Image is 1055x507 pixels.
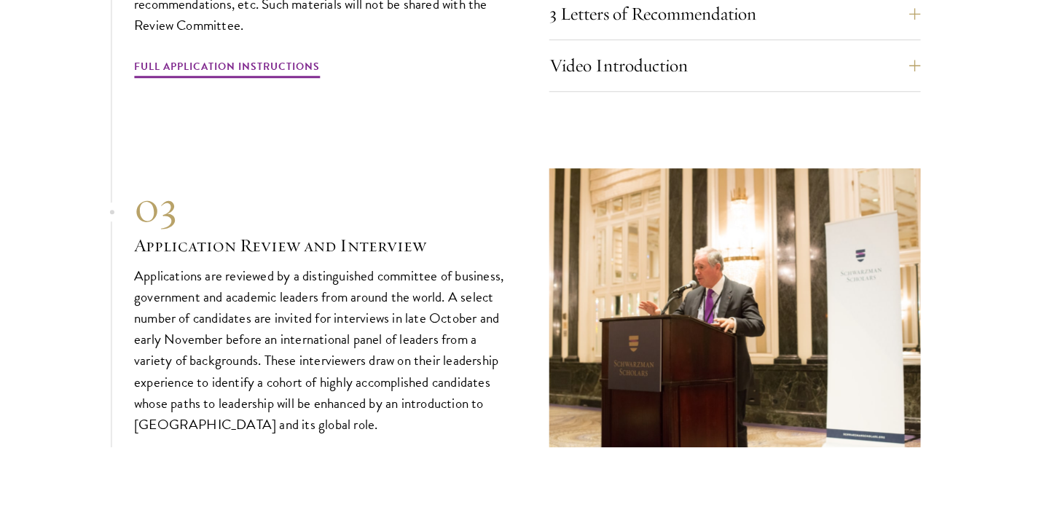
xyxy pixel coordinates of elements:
[549,48,921,83] button: Video Introduction
[134,265,506,435] p: Applications are reviewed by a distinguished committee of business, government and academic leade...
[134,58,320,80] a: Full Application Instructions
[134,233,506,258] h3: Application Review and Interview
[134,181,506,233] div: 03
